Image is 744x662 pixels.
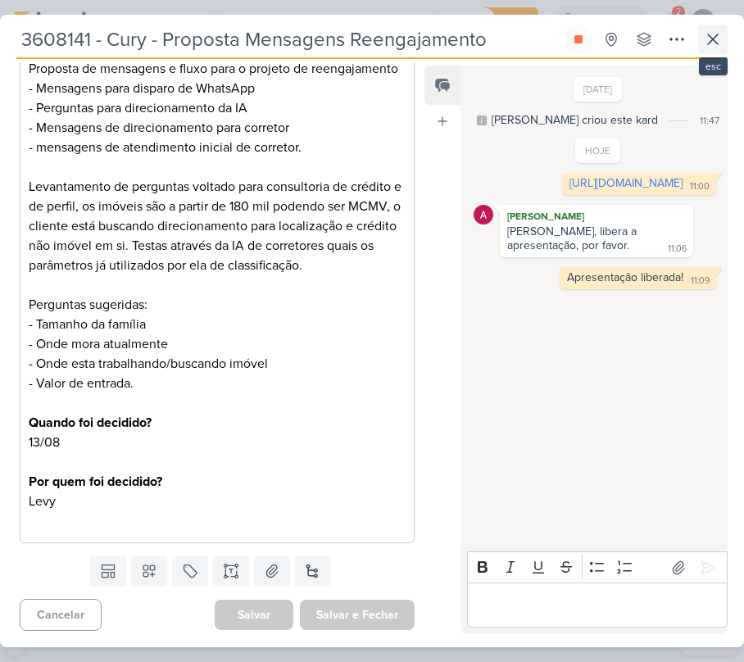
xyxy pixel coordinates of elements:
div: 11:00 [690,180,710,193]
p: Levy [29,452,406,531]
div: 11:09 [691,274,710,288]
div: [PERSON_NAME], libera a apresentação, por favor. [507,224,640,252]
div: Editor editing area: main [467,583,728,628]
div: Apresentação liberada! [567,270,683,284]
div: esc [699,57,728,75]
div: [PERSON_NAME] criou este kard [492,111,658,129]
button: Cancelar [20,599,102,631]
img: Alessandra Gomes [474,205,493,224]
div: [PERSON_NAME] [503,208,690,224]
strong: Quando foi decidido? [29,415,152,431]
a: [URL][DOMAIN_NAME] [569,176,683,190]
p: Proposta de mensagens e fluxo para o projeto de reengajamento - Mensagens para disparo de WhatsAp... [29,39,406,452]
div: 11:06 [668,243,687,256]
div: Editor editing area: main [20,27,415,544]
div: 11:47 [700,113,719,128]
div: Parar relógio [572,33,585,46]
div: Editor toolbar [467,551,728,583]
input: Kard Sem Título [16,25,560,54]
strong: Por quem foi decidido? [29,474,162,490]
